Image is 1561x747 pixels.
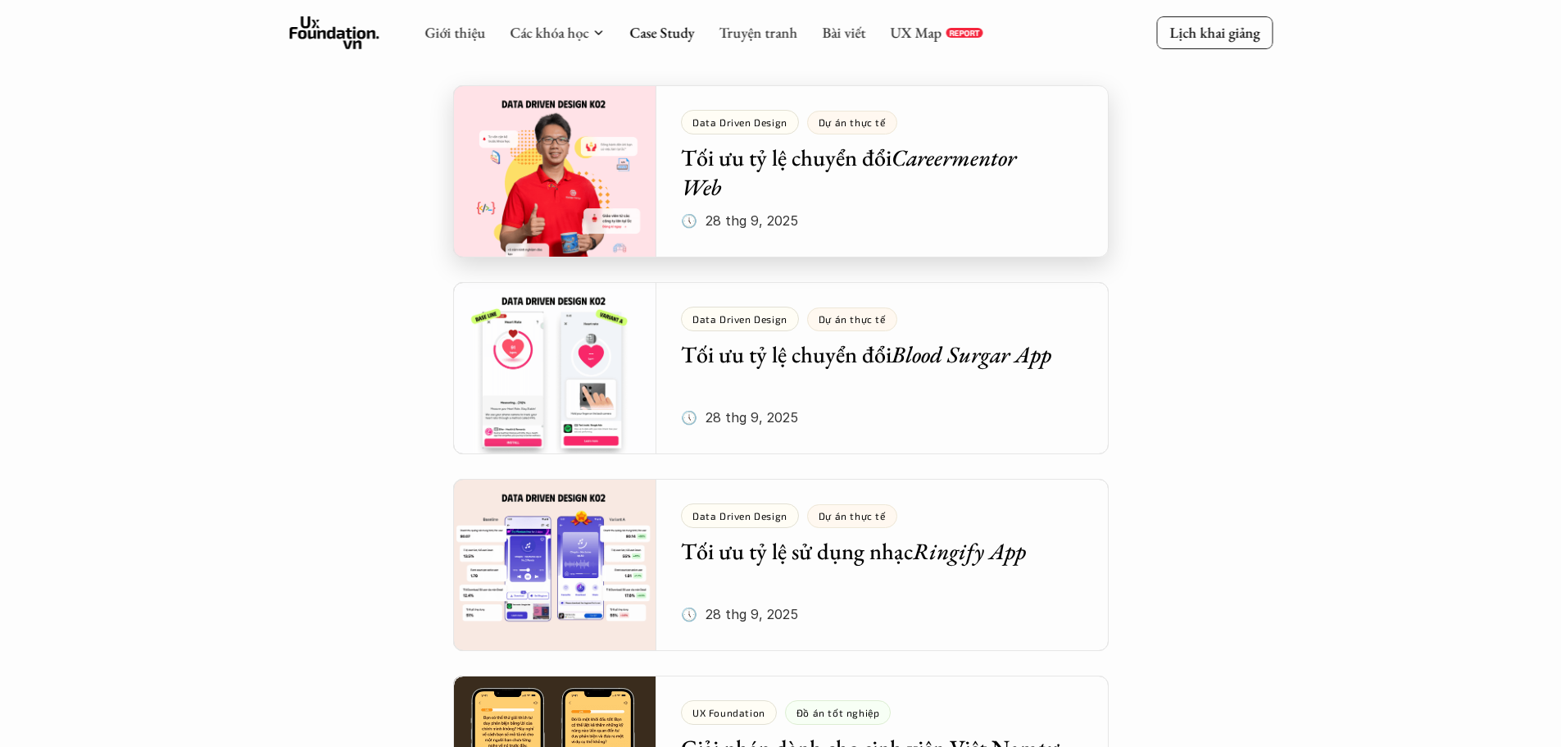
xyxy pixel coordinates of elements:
a: Case Study [629,23,694,42]
a: UX Map [890,23,942,42]
a: Tối ưu tỷ lệ chuyển đổiCareermentor Web🕔 28 thg 9, 2025 [453,85,1109,257]
a: Truyện tranh [719,23,797,42]
p: REPORT [949,28,979,38]
a: Lịch khai giảng [1156,16,1273,48]
a: Tối ưu tỷ lệ chuyển đổiBlood Surgar App🕔 28 thg 9, 2025 [453,282,1109,454]
a: REPORT [946,28,982,38]
p: Lịch khai giảng [1169,23,1259,42]
a: Các khóa học [510,23,588,42]
a: Tối ưu tỷ lệ sử dụng nhạcRingify App🕔 28 thg 9, 2025 [453,479,1109,651]
a: Bài viết [822,23,865,42]
a: Giới thiệu [424,23,485,42]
